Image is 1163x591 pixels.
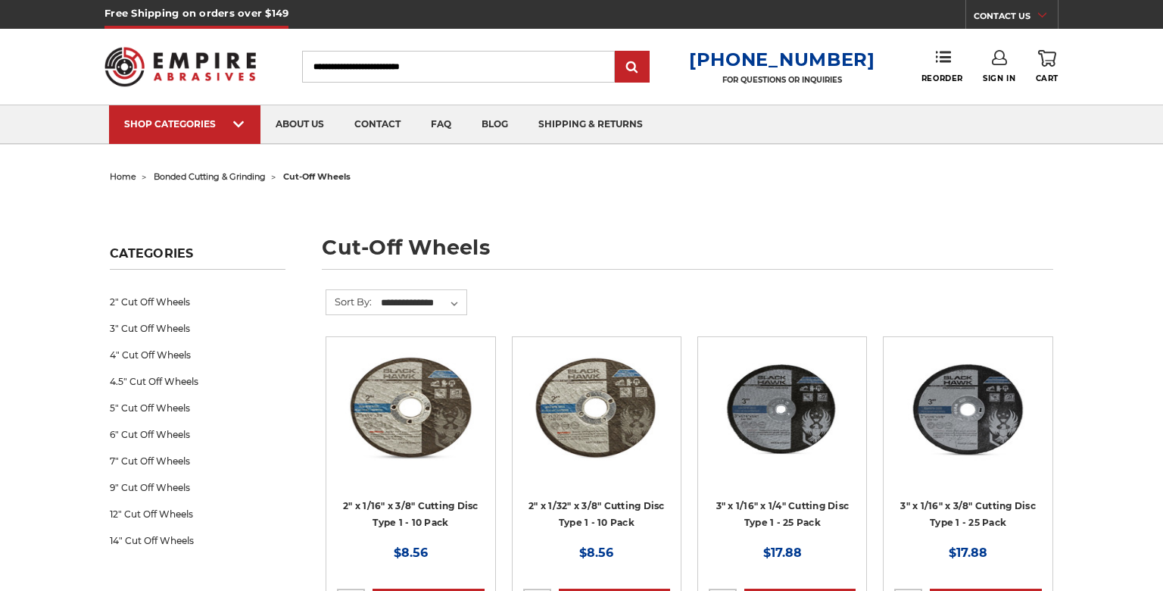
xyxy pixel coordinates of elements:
[110,527,285,554] a: 14" Cut Off Wheels
[110,315,285,342] a: 3" Cut Off Wheels
[394,546,428,560] span: $8.56
[339,105,416,144] a: contact
[921,73,963,83] span: Reorder
[523,105,658,144] a: shipping & returns
[104,37,256,96] img: Empire Abrasives
[110,246,285,270] h5: Categories
[416,105,466,144] a: faq
[326,290,372,313] label: Sort By:
[523,348,670,542] a: 2" x 1/32" x 3/8" Cut Off Wheel
[974,8,1058,29] a: CONTACT US
[322,237,1053,270] h1: cut-off wheels
[110,289,285,315] a: 2" Cut Off Wheels
[894,348,1041,542] a: 3" x 1/16" x 3/8" Cutting Disc
[337,348,484,542] a: 2" x 1/16" x 3/8" Cut Off Wheel
[921,50,963,83] a: Reorder
[617,52,647,83] input: Submit
[110,368,285,395] a: 4.5" Cut Off Wheels
[709,348,856,469] img: 3” x .0625” x 1/4” Die Grinder Cut-Off Wheels by Black Hawk Abrasives
[763,546,802,560] span: $17.88
[1036,50,1059,83] a: Cart
[1036,73,1059,83] span: Cart
[124,118,245,130] div: SHOP CATEGORIES
[579,546,613,560] span: $8.56
[283,171,351,182] span: cut-off wheels
[894,348,1041,469] img: 3" x 1/16" x 3/8" Cutting Disc
[260,105,339,144] a: about us
[983,73,1015,83] span: Sign In
[110,501,285,527] a: 12" Cut Off Wheels
[689,48,875,70] a: [PHONE_NUMBER]
[110,171,136,182] a: home
[466,105,523,144] a: blog
[110,342,285,368] a: 4" Cut Off Wheels
[379,292,466,314] select: Sort By:
[110,395,285,421] a: 5" Cut Off Wheels
[689,75,875,85] p: FOR QUESTIONS OR INQUIRIES
[154,171,266,182] a: bonded cutting & grinding
[949,546,987,560] span: $17.88
[337,348,484,469] img: 2" x 1/16" x 3/8" Cut Off Wheel
[709,348,856,542] a: 3” x .0625” x 1/4” Die Grinder Cut-Off Wheels by Black Hawk Abrasives
[110,448,285,474] a: 7" Cut Off Wheels
[110,421,285,448] a: 6" Cut Off Wheels
[523,348,670,469] img: 2" x 1/32" x 3/8" Cut Off Wheel
[110,474,285,501] a: 9" Cut Off Wheels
